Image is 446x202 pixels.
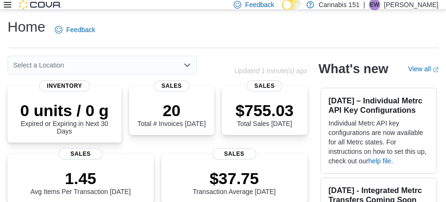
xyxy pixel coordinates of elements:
p: $755.03 [236,101,294,120]
div: Transaction Average [DATE] [192,169,276,195]
span: Sales [247,80,282,92]
a: Feedback [51,20,99,39]
span: Sales [59,148,103,160]
h1: Home [8,17,45,36]
a: help file [368,157,391,165]
p: 0 units / 0 g [15,101,114,120]
span: Inventory [39,80,90,92]
h3: [DATE] – Individual Metrc API Key Configurations [329,96,429,115]
p: 1.45 [30,169,131,188]
div: Expired or Expiring in Next 30 Days [15,101,114,135]
svg: External link [433,67,438,73]
span: Sales [154,80,189,92]
span: Feedback [66,25,95,34]
a: View allExternal link [408,65,438,73]
div: Avg Items Per Transaction [DATE] [30,169,131,195]
button: Open list of options [184,61,191,69]
p: Updated 1 minute(s) ago [234,67,307,75]
p: 20 [138,101,206,120]
span: Sales [212,148,256,160]
div: Total Sales [DATE] [236,101,294,127]
p: Individual Metrc API key configurations are now available for all Metrc states. For instructions ... [329,118,429,166]
p: $37.75 [192,169,276,188]
h2: What's new [319,61,388,76]
div: Total # Invoices [DATE] [138,101,206,127]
